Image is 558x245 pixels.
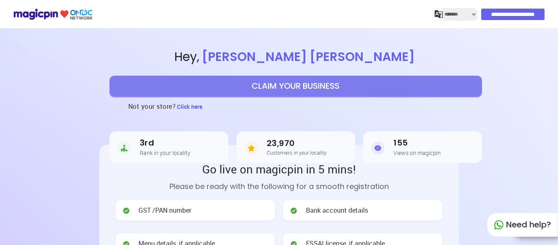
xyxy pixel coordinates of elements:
span: Click here [177,103,202,110]
img: whatapp_green.7240e66a.svg [494,220,504,230]
img: check [122,207,130,215]
div: Need help? [487,213,558,237]
img: Customers [245,140,258,156]
span: Hey , [33,48,558,66]
h5: Customers in your locality [267,150,326,155]
h3: 23,970 [267,139,326,148]
img: Rank [118,140,131,156]
h5: Rank in your locality [140,150,190,156]
h5: Views on magicpin [393,150,441,156]
p: Please be ready with the following for a smooth registration [116,181,442,192]
h2: Go live on magicpin in 5 mins! [116,161,442,177]
span: Bank account details [306,206,368,215]
h3: Not your store? [128,96,176,117]
span: GST /PAN number [138,206,191,215]
button: CLAIM YOUR BUSINESS [109,76,482,96]
h3: 3rd [140,138,190,148]
img: ondc-logo-new-small.8a59708e.svg [13,7,93,21]
img: Views [371,140,384,156]
span: [PERSON_NAME] [PERSON_NAME] [199,48,417,65]
h3: 155 [393,138,441,148]
img: check [290,207,298,215]
img: j2MGCQAAAABJRU5ErkJggg== [435,10,443,18]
